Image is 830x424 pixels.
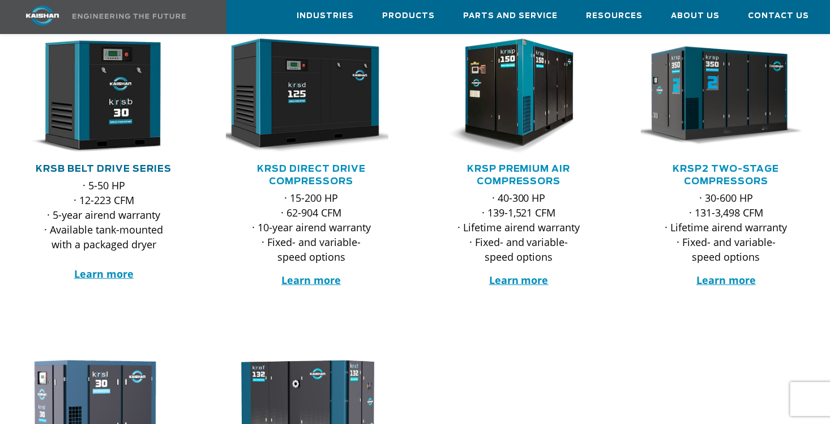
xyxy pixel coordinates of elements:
[632,39,804,154] img: krsp350
[671,1,720,31] a: About Us
[425,39,596,154] img: krsp150
[217,39,389,154] img: krsd125
[18,39,190,154] div: krsb30
[72,14,186,19] img: Engineering the future
[249,190,375,264] p: · 15-200 HP · 62-904 CFM · 10-year airend warranty · Fixed- and variable-speed options
[297,1,354,31] a: Industries
[673,164,780,186] a: KRSP2 Two-Stage Compressors
[748,1,809,31] a: Contact Us
[671,10,720,23] span: About Us
[696,273,756,287] a: Learn more
[586,1,643,31] a: Resources
[36,164,172,173] a: KRSB Belt Drive Series
[463,1,558,31] a: Parts and Service
[489,273,549,287] a: Learn more
[382,1,435,31] a: Products
[586,10,643,23] span: Resources
[281,273,341,287] a: Learn more
[641,39,812,154] div: krsp350
[10,39,181,154] img: krsb30
[74,267,134,281] a: Learn more
[257,164,366,186] a: KRSD Direct Drive Compressors
[297,10,354,23] span: Industries
[382,10,435,23] span: Products
[41,178,167,281] p: · 5-50 HP · 12-223 CFM · 5-year airend warranty · Available tank-mounted with a packaged dryer
[433,39,605,154] div: krsp150
[748,10,809,23] span: Contact Us
[456,190,582,264] p: · 40-300 HP · 139-1,521 CFM · Lifetime airend warranty · Fixed- and variable-speed options
[664,190,790,264] p: · 30-600 HP · 131-3,498 CFM · Lifetime airend warranty · Fixed- and variable-speed options
[467,164,571,186] a: KRSP Premium Air Compressors
[226,39,397,154] div: krsd125
[463,10,558,23] span: Parts and Service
